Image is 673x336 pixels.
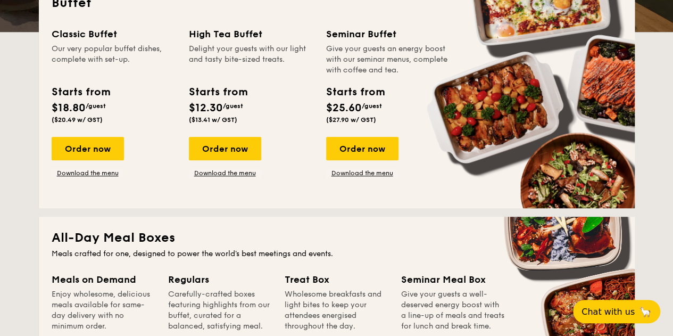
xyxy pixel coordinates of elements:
div: High Tea Buffet [189,27,313,42]
span: $18.80 [52,102,86,114]
div: Regulars [168,272,272,287]
div: Give your guests a well-deserved energy boost with a line-up of meals and treats for lunch and br... [401,289,505,332]
div: Seminar Buffet [326,27,451,42]
div: Classic Buffet [52,27,176,42]
div: Meals crafted for one, designed to power the world's best meetings and events. [52,249,622,259]
span: 🦙 [639,306,652,318]
span: $25.60 [326,102,362,114]
span: ($13.41 w/ GST) [189,116,237,124]
a: Download the menu [189,169,261,177]
div: Order now [52,137,124,160]
div: Enjoy wholesome, delicious meals available for same-day delivery with no minimum order. [52,289,155,332]
span: /guest [362,102,382,110]
div: Starts from [326,84,384,100]
div: Carefully-crafted boxes featuring highlights from our buffet, curated for a balanced, satisfying ... [168,289,272,332]
span: $12.30 [189,102,223,114]
div: Meals on Demand [52,272,155,287]
div: Starts from [52,84,110,100]
span: /guest [86,102,106,110]
span: ($27.90 w/ GST) [326,116,376,124]
div: Treat Box [285,272,388,287]
div: Delight your guests with our light and tasty bite-sized treats. [189,44,313,76]
div: Seminar Meal Box [401,272,505,287]
div: Our very popular buffet dishes, complete with set-up. [52,44,176,76]
span: Chat with us [581,307,635,317]
a: Download the menu [52,169,124,177]
div: Order now [326,137,398,160]
button: Chat with us🦙 [573,300,660,323]
div: Give your guests an energy boost with our seminar menus, complete with coffee and tea. [326,44,451,76]
div: Wholesome breakfasts and light bites to keep your attendees energised throughout the day. [285,289,388,332]
div: Starts from [189,84,247,100]
div: Order now [189,137,261,160]
h2: All-Day Meal Boxes [52,230,622,247]
a: Download the menu [326,169,398,177]
span: ($20.49 w/ GST) [52,116,103,124]
span: /guest [223,102,243,110]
